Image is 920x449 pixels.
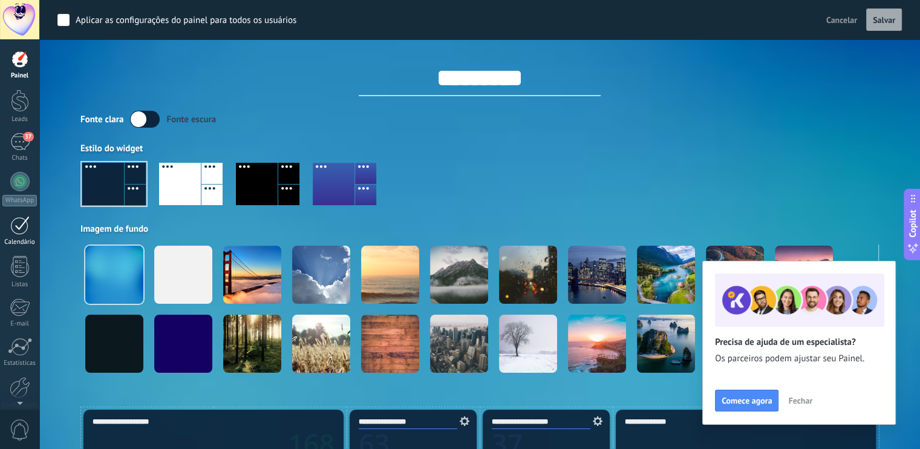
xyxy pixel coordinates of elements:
div: E-mail [2,320,38,328]
span: Copilot [907,210,919,238]
button: Fechar [783,392,818,410]
button: Comece agora [715,390,778,411]
span: Cancelar [826,15,857,25]
div: Calendário [2,238,38,246]
div: Listas [2,281,38,289]
div: Fonte clara [80,114,123,125]
span: Comece agora [722,396,772,405]
div: Estatísticas [2,359,38,367]
button: Cancelar [821,11,862,29]
div: Imagem de fundo [80,223,879,235]
span: Salvar [873,16,895,24]
div: Fonte escura [166,114,216,125]
span: 37 [23,132,33,142]
div: Chats [2,154,38,162]
div: Painel [2,72,38,80]
div: Estilo do widget [80,143,879,154]
span: Os parceiros podem ajustar seu Painel. [715,353,883,365]
h2: Precisa de ajuda de um especialista? [715,336,883,348]
div: WhatsApp [2,195,37,206]
button: Salvar [866,8,902,31]
div: Aplicar as configurações do painel para todos os usuários [76,15,296,27]
span: Fechar [788,396,812,405]
div: Leads [2,116,38,123]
